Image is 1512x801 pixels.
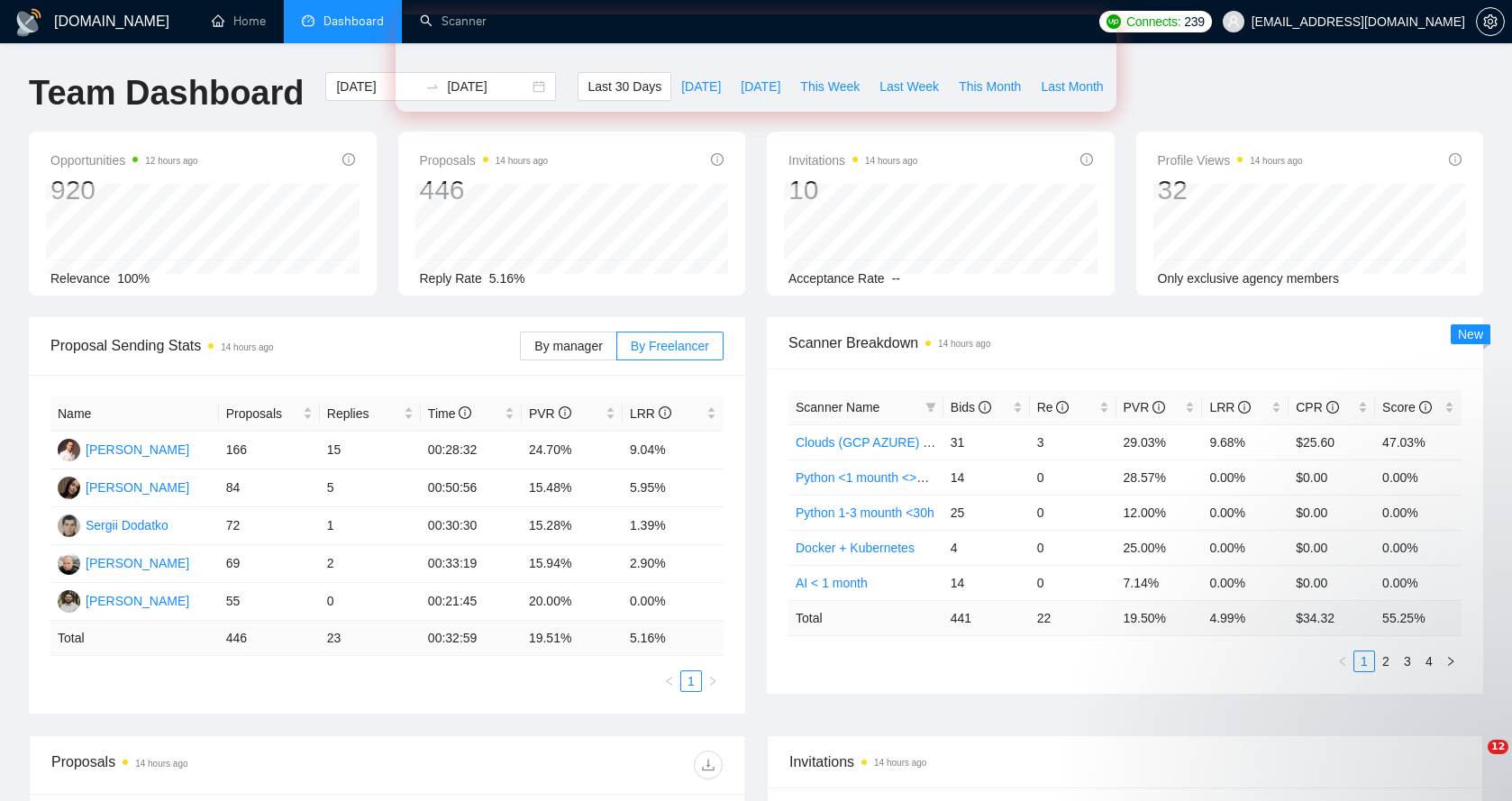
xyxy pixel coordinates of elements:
[943,600,1030,635] td: 441
[117,271,150,286] span: 100%
[796,505,934,520] a: Python 1-3 mounth <30h
[623,545,724,583] td: 2.90%
[630,406,671,421] span: LRR
[522,432,623,469] td: 24.70%
[1375,530,1462,565] td: 0.00%
[1030,565,1116,600] td: 0
[421,432,522,469] td: 00:28:32
[1158,271,1340,286] span: Only exclusive agency members
[623,432,724,469] td: 9.04%
[51,751,387,779] div: Proposals
[1375,424,1462,460] td: 47.03%
[943,530,1030,565] td: 4
[659,670,680,692] li: Previous Page
[1030,460,1116,495] td: 0
[695,758,722,772] span: download
[1056,401,1069,414] span: info-circle
[320,432,421,469] td: 15
[865,156,917,166] time: 14 hours ago
[796,470,938,485] a: Python <1 mounth <>30h
[1296,400,1338,414] span: CPR
[420,271,482,286] span: Reply Rate
[421,621,522,656] td: 00:32:59
[1289,460,1375,495] td: $0.00
[29,72,304,114] h1: Team Dashboard
[796,576,868,590] a: AI < 1 month
[58,439,80,461] img: DP
[1289,495,1375,530] td: $0.00
[1107,14,1121,29] img: upwork-logo.png
[1202,530,1289,565] td: 0.00%
[1126,12,1180,32] span: Connects:
[1419,401,1432,414] span: info-circle
[943,565,1030,600] td: 14
[1158,173,1303,207] div: 32
[951,400,991,414] span: Bids
[212,14,266,29] a: homeHome
[522,507,623,545] td: 15.28%
[342,153,355,166] span: info-circle
[58,514,80,537] img: SD
[421,545,522,583] td: 00:33:19
[1202,424,1289,460] td: 9.68%
[707,676,718,687] span: right
[522,469,623,507] td: 15.48%
[694,751,723,779] button: download
[623,621,724,656] td: 5.16 %
[1116,565,1203,600] td: 7.14%
[1202,565,1289,600] td: 0.00%
[14,8,43,37] img: logo
[1451,740,1494,783] iframe: Intercom live chat
[327,404,400,423] span: Replies
[219,621,320,656] td: 446
[789,751,1461,773] span: Invitations
[892,271,900,286] span: --
[659,406,671,419] span: info-circle
[489,271,525,286] span: 5.16%
[1080,153,1093,166] span: info-circle
[420,14,487,29] a: searchScanner
[796,541,915,555] a: Docker + Kubernetes
[1375,600,1462,635] td: 55.25 %
[1030,495,1116,530] td: 0
[58,593,189,607] a: OM[PERSON_NAME]
[1238,401,1251,414] span: info-circle
[219,545,320,583] td: 69
[623,507,724,545] td: 1.39%
[459,406,471,419] span: info-circle
[1476,14,1505,29] a: setting
[323,14,384,29] span: Dashboard
[302,14,314,27] span: dashboard
[680,670,702,692] li: 1
[320,507,421,545] td: 1
[788,150,917,171] span: Invitations
[922,394,940,421] span: filter
[320,545,421,583] td: 2
[1449,153,1462,166] span: info-circle
[58,441,189,456] a: DP[PERSON_NAME]
[1202,460,1289,495] td: 0.00%
[86,553,189,573] div: [PERSON_NAME]
[874,758,926,768] time: 14 hours ago
[50,150,198,171] span: Opportunities
[534,339,602,353] span: By manager
[420,150,549,171] span: Proposals
[623,583,724,621] td: 0.00%
[421,469,522,507] td: 00:50:56
[1116,424,1203,460] td: 29.03%
[58,479,189,494] a: KM[PERSON_NAME]
[50,621,219,656] td: Total
[1209,400,1251,414] span: LRR
[1382,400,1431,414] span: Score
[1375,565,1462,600] td: 0.00%
[559,406,571,419] span: info-circle
[86,591,189,611] div: [PERSON_NAME]
[58,552,80,575] img: AP
[219,507,320,545] td: 72
[1289,530,1375,565] td: $0.00
[664,676,675,687] span: left
[1030,530,1116,565] td: 0
[420,173,549,207] div: 446
[788,332,1462,354] span: Scanner Breakdown
[50,271,110,286] span: Relevance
